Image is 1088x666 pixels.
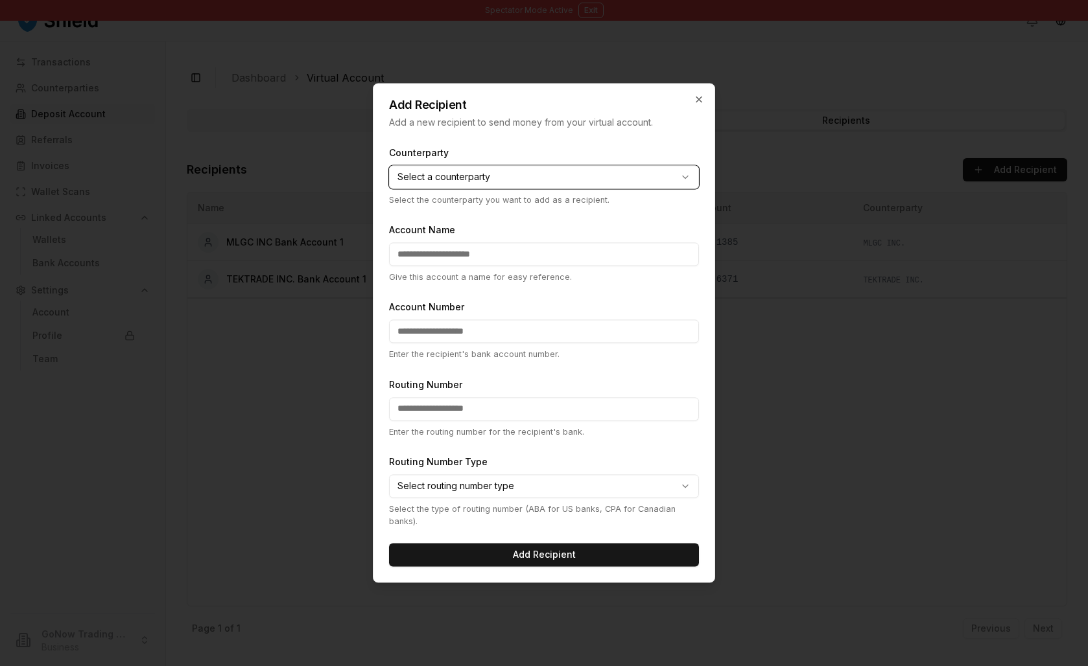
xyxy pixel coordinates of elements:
[389,194,699,206] p: Select the counterparty you want to add as a recipient.
[389,302,464,313] label: Account Number
[389,426,699,438] p: Enter the routing number for the recipient's bank.
[389,456,488,467] label: Routing Number Type
[389,271,699,284] p: Give this account a name for easy reference.
[389,147,449,158] label: Counterparty
[389,349,699,361] p: Enter the recipient's bank account number.
[389,116,699,129] p: Add a new recipient to send money from your virtual account.
[389,225,455,236] label: Account Name
[389,503,699,527] p: Select the type of routing number (ABA for US banks, CPA for Canadian banks).
[389,99,699,111] h2: Add Recipient
[389,544,699,567] button: Add Recipient
[389,379,462,390] label: Routing Number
